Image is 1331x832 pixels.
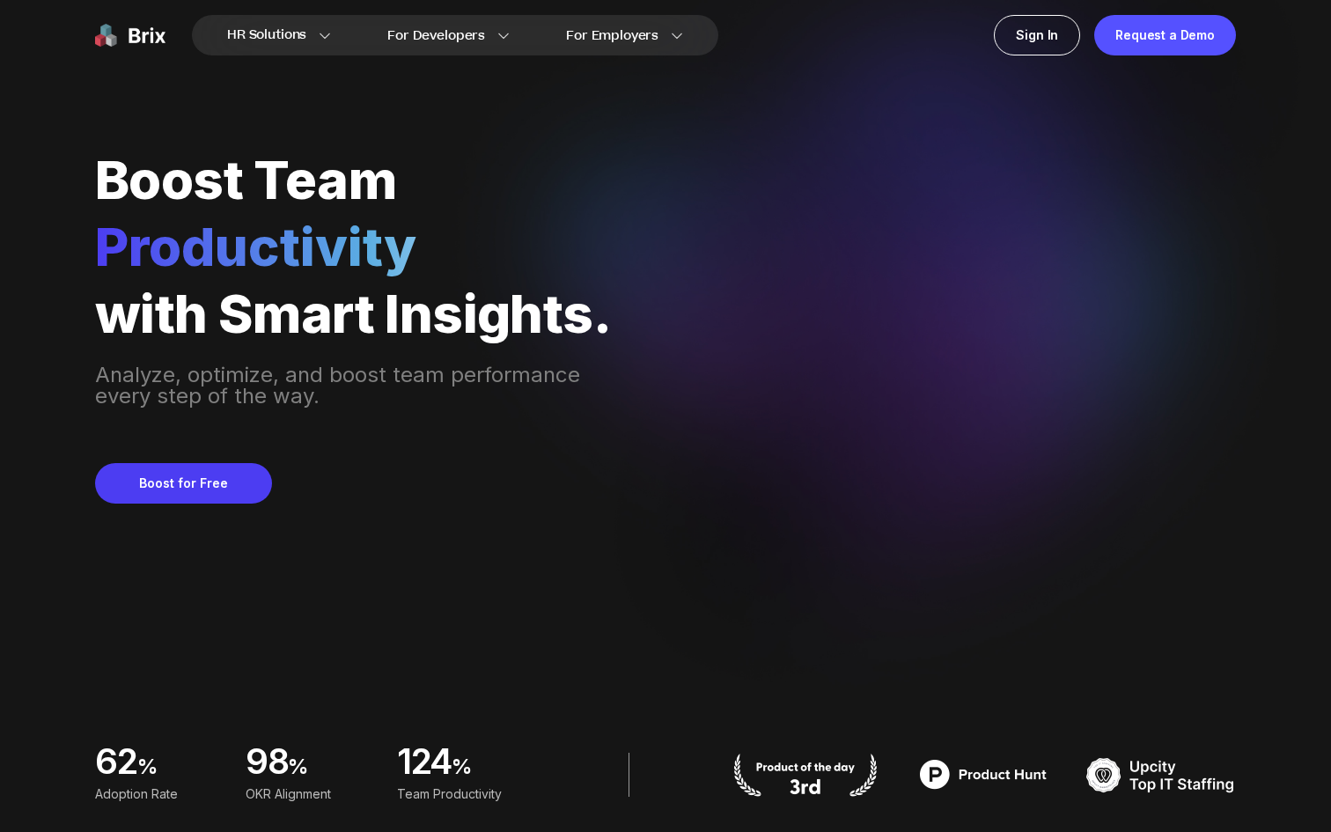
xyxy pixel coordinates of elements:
[246,746,288,776] span: 98
[397,784,526,804] div: Team Productivity
[95,283,614,343] div: with Smart Insights.
[1086,753,1236,797] img: TOP IT STAFFING
[994,15,1080,55] a: Sign In
[246,784,375,804] div: OKR Alignment
[908,753,1058,797] img: product hunt badge
[95,463,272,504] button: Boost for Free
[95,364,614,407] div: Analyze, optimize, and boost team performance every step of the way.
[452,753,472,781] span: %
[397,746,452,776] span: 124
[566,26,658,45] span: For Employers
[882,132,1236,464] img: performance manager
[137,753,158,781] span: %
[95,148,396,211] span: Boost Team
[288,753,308,781] span: %
[731,753,880,797] img: product hunt badge
[95,784,224,804] div: Adoption Rate
[387,26,485,45] span: For Developers
[227,21,306,49] span: HR Solutions
[95,746,137,776] span: 62
[1094,15,1236,55] a: Request a Demo
[95,217,614,276] div: Productivity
